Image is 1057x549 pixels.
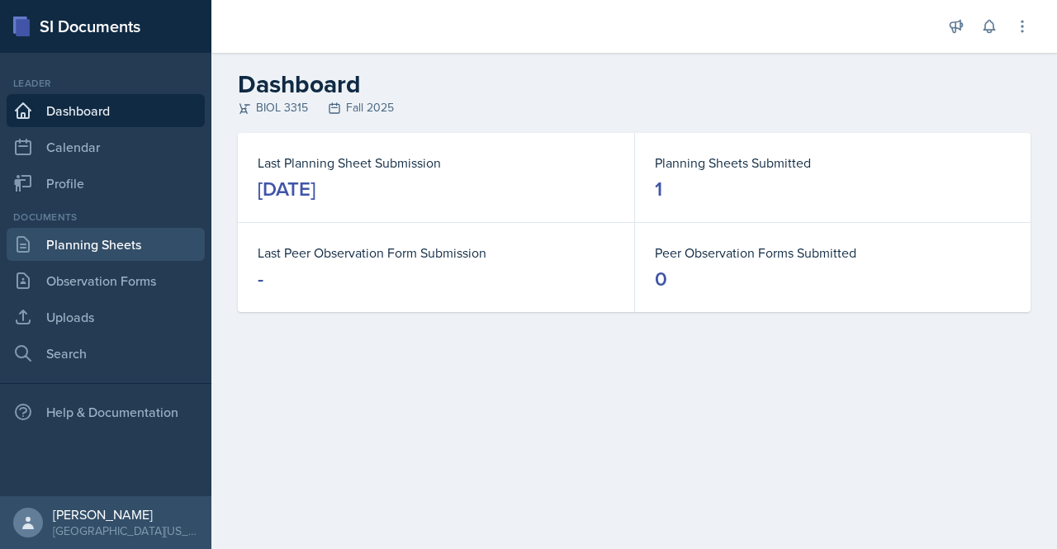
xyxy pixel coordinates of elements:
div: Help & Documentation [7,395,205,428]
div: 0 [655,266,667,292]
div: Documents [7,210,205,225]
div: 1 [655,176,662,202]
div: BIOL 3315 Fall 2025 [238,99,1031,116]
a: Uploads [7,301,205,334]
div: Leader [7,76,205,91]
a: Profile [7,167,205,200]
div: [DATE] [258,176,315,202]
a: Dashboard [7,94,205,127]
dt: Last Planning Sheet Submission [258,153,614,173]
dt: Last Peer Observation Form Submission [258,243,614,263]
dt: Peer Observation Forms Submitted [655,243,1011,263]
a: Calendar [7,130,205,163]
a: Search [7,337,205,370]
a: Planning Sheets [7,228,205,261]
div: [GEOGRAPHIC_DATA][US_STATE] [53,523,198,539]
h2: Dashboard [238,69,1031,99]
a: Observation Forms [7,264,205,297]
div: - [258,266,263,292]
div: [PERSON_NAME] [53,506,198,523]
dt: Planning Sheets Submitted [655,153,1011,173]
